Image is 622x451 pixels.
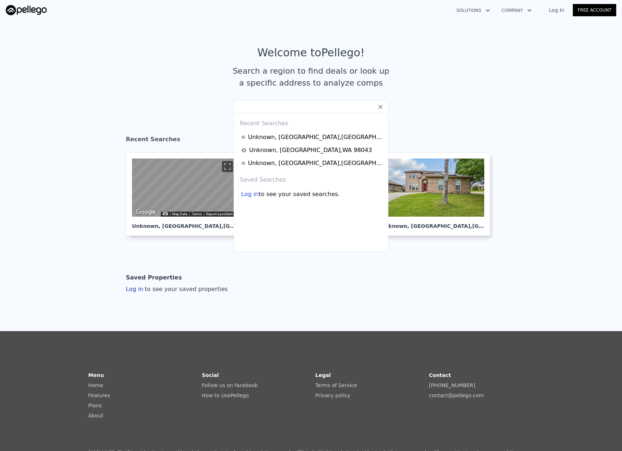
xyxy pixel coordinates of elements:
[88,382,103,388] a: Home
[241,159,383,168] a: Unknown, [GEOGRAPHIC_DATA],[GEOGRAPHIC_DATA] 75189
[126,152,247,236] a: Map Unknown, [GEOGRAPHIC_DATA],[GEOGRAPHIC_DATA] 75230
[241,133,383,142] a: Unknown, [GEOGRAPHIC_DATA],[GEOGRAPHIC_DATA] 75230
[429,393,484,398] a: contact@pellego.com
[221,223,302,229] span: , [GEOGRAPHIC_DATA] 75230
[6,5,47,15] img: Pellego
[375,152,496,236] a: Unknown, [GEOGRAPHIC_DATA],[GEOGRAPHIC_DATA] 75189
[237,170,385,187] div: Saved Searches
[241,146,383,155] a: Unknown, [GEOGRAPHIC_DATA],WA 98043
[88,372,104,378] strong: Menu
[88,393,110,398] a: Features
[202,372,219,378] strong: Social
[381,217,484,230] div: Unknown , [GEOGRAPHIC_DATA]
[257,46,365,59] div: Welcome to Pellego !
[134,207,158,217] a: Open this area in Google Maps (opens a new window)
[248,133,383,142] div: Unknown , [GEOGRAPHIC_DATA] , [GEOGRAPHIC_DATA] 75230
[451,4,496,17] button: Solutions
[192,212,202,216] a: Terms
[234,100,388,113] input: Search an address or region...
[315,372,331,378] strong: Legal
[470,223,551,229] span: , [GEOGRAPHIC_DATA] 75189
[206,212,233,216] a: Report a problem
[126,129,496,152] div: Recent Searches
[237,113,385,131] div: Recent Searches
[315,393,350,398] a: Privacy policy
[540,6,573,14] a: Log In
[126,285,228,294] div: Log in
[88,413,103,419] a: About
[248,159,383,168] div: Unknown , [GEOGRAPHIC_DATA] , [GEOGRAPHIC_DATA] 75189
[249,146,372,155] div: Unknown , [GEOGRAPHIC_DATA] , WA 98043
[132,159,235,217] div: Map
[429,372,451,378] strong: Contact
[496,4,537,17] button: Company
[241,190,259,199] div: Log in
[222,161,233,172] button: Toggle fullscreen view
[259,190,340,199] span: to see your saved searches.
[429,382,475,388] a: [PHONE_NUMBER]
[163,212,168,215] button: Keyboard shortcuts
[172,212,187,217] button: Map Data
[143,286,228,292] span: to see your saved properties
[88,403,102,408] a: Plans
[202,382,258,388] a: Follow us on facebook
[573,4,616,16] a: Free Account
[230,65,392,89] div: Search a region to find deals or look up a specific address to analyze comps
[315,382,357,388] a: Terms of Service
[132,159,235,217] div: Street View
[126,270,182,285] div: Saved Properties
[132,217,235,230] div: Unknown , [GEOGRAPHIC_DATA]
[202,393,249,398] a: How to UsePellego
[134,207,158,217] img: Google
